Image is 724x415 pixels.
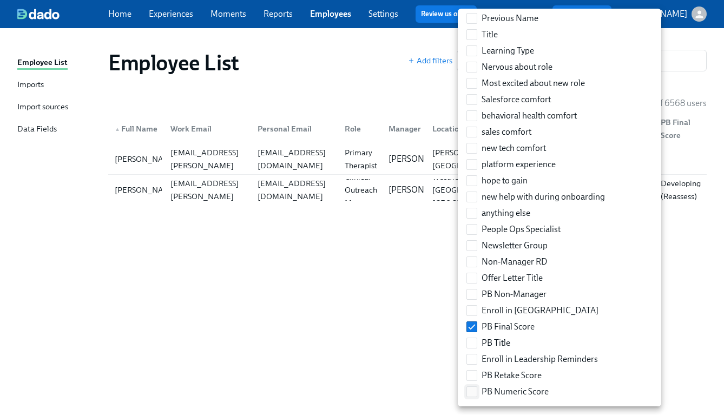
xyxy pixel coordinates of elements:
span: Salesforce comfort [482,94,551,106]
span: PB Retake Score [482,370,542,381]
span: hope to gain [482,175,528,187]
span: platform experience [482,159,556,170]
span: Enroll in Leadership Reminders [482,353,598,365]
span: PB Title [482,337,510,349]
span: Newsletter Group [482,240,548,252]
span: behavioral health comfort [482,110,577,122]
span: Offer Letter Title [482,272,543,284]
span: PB Non-Manager [482,288,547,300]
span: PB Numeric Score [482,386,549,398]
span: Most excited about new role [482,77,585,89]
span: Previous Name [482,12,538,24]
span: Non-Manager RD [482,256,547,268]
span: PB Final Score [482,321,535,333]
span: new tech comfort [482,142,546,154]
span: Learning Type [482,45,534,57]
span: People Ops Specialist [482,223,561,235]
span: new help with during onboarding [482,191,605,203]
span: Nervous about role [482,61,552,73]
span: sales comfort [482,126,531,138]
span: Title [482,29,498,41]
span: Enroll in [GEOGRAPHIC_DATA] [482,305,598,317]
span: anything else [482,207,530,219]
